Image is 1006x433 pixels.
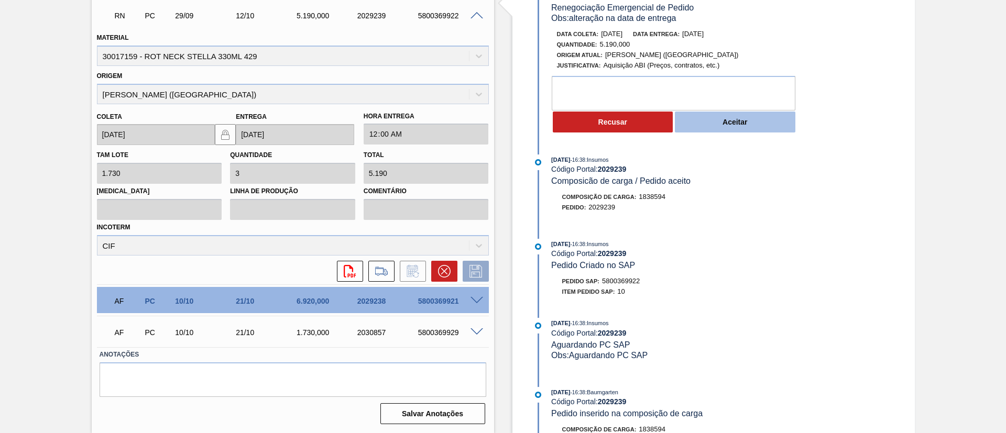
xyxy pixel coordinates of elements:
[115,328,141,337] p: AF
[535,159,541,165] img: atual
[142,297,173,305] div: Pedido de Compra
[588,203,615,211] span: 2029239
[551,351,648,360] span: Obs: Aguardando PC SAP
[415,297,484,305] div: 5800369921
[598,329,627,337] strong: 2029239
[97,124,215,145] input: dd/mm/yyyy
[97,151,128,159] label: Tam lote
[97,113,122,120] label: Coleta
[605,51,739,59] span: [PERSON_NAME] ([GEOGRAPHIC_DATA])
[551,389,570,395] span: [DATE]
[364,184,489,199] label: Comentário
[571,390,585,395] span: - 16:38
[380,403,485,424] button: Salvar Anotações
[553,112,673,132] button: Recusar
[562,278,600,284] span: Pedido SAP:
[415,328,484,337] div: 5800369929
[115,297,141,305] p: AF
[363,261,395,282] div: Ir para Composição de Carga
[557,52,603,58] span: Origem Atual:
[633,31,680,37] span: Data entrega:
[682,30,704,38] span: [DATE]
[585,241,609,247] span: : Insumos
[355,328,423,337] div: 2030857
[535,392,541,398] img: atual
[598,397,627,406] strong: 2029239
[172,12,240,20] div: 29/09/2025
[551,261,635,270] span: Pedido Criado no SAP
[100,347,486,362] label: Anotações
[457,261,489,282] div: Salvar Pedido
[557,41,597,48] span: Quantidade :
[355,12,423,20] div: 2029239
[364,151,384,159] label: Total
[332,261,363,282] div: Abrir arquivo PDF
[571,241,585,247] span: - 16:38
[112,290,144,313] div: Aguardando Faturamento
[294,297,362,305] div: 6.920,000
[617,287,625,295] span: 10
[601,30,622,38] span: [DATE]
[294,12,362,20] div: 5.190,000
[415,12,484,20] div: 5800369922
[219,128,232,141] img: locked
[355,297,423,305] div: 2029238
[562,194,637,200] span: Composição de Carga :
[602,277,640,285] span: 5800369922
[562,426,637,432] span: Composição de Carga :
[395,261,426,282] div: Informar alteração no pedido
[551,329,800,337] div: Código Portal:
[571,320,585,326] span: - 16:38
[142,328,173,337] div: Pedido de Compra
[233,328,301,337] div: 21/10/2025
[142,12,173,20] div: Pedido de Compra
[551,14,676,23] span: Obs: alteração na data de entrega
[585,389,618,395] span: : Baumgarten
[112,4,144,27] div: Em renegociação
[236,113,267,120] label: Entrega
[562,204,586,210] span: Pedido :
[236,124,354,145] input: dd/mm/yyyy
[551,340,630,349] span: Aguardando PC SAP
[551,320,570,326] span: [DATE]
[535,243,541,250] img: atual
[551,409,703,418] span: Pedido inserido na composição de carga
[598,165,627,173] strong: 2029239
[639,193,665,201] span: 1838594
[364,109,489,124] label: Hora Entrega
[230,151,272,159] label: Quantidade
[294,328,362,337] div: 1.730,000
[230,184,355,199] label: Linha de Produção
[562,288,615,295] span: Item pedido SAP:
[97,184,222,199] label: [MEDICAL_DATA]
[233,12,301,20] div: 12/10/2025
[585,157,609,163] span: : Insumos
[600,40,630,48] span: 5.190,000
[557,31,599,37] span: Data coleta:
[551,241,570,247] span: [DATE]
[675,112,795,132] button: Aceitar
[585,320,609,326] span: : Insumos
[551,165,800,173] div: Código Portal:
[603,61,719,69] span: Aquisição ABI (Preços, contratos, etc.)
[426,261,457,282] div: Cancelar pedido
[639,425,665,433] span: 1838594
[112,321,144,344] div: Aguardando Faturamento
[571,157,585,163] span: - 16:38
[535,323,541,329] img: atual
[97,224,130,231] label: Incoterm
[215,124,236,145] button: locked
[551,249,800,258] div: Código Portal:
[97,72,123,80] label: Origem
[551,397,800,406] div: Código Portal:
[115,12,141,20] p: RN
[97,34,129,41] label: Material
[598,249,627,258] strong: 2029239
[172,328,240,337] div: 10/10/2025
[233,297,301,305] div: 21/10/2025
[551,157,570,163] span: [DATE]
[557,62,601,69] span: Justificativa:
[172,297,240,305] div: 10/10/2025
[551,176,691,185] span: Composicão de carga / Pedido aceito
[551,3,694,12] span: Renegociação Emergencial de Pedido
